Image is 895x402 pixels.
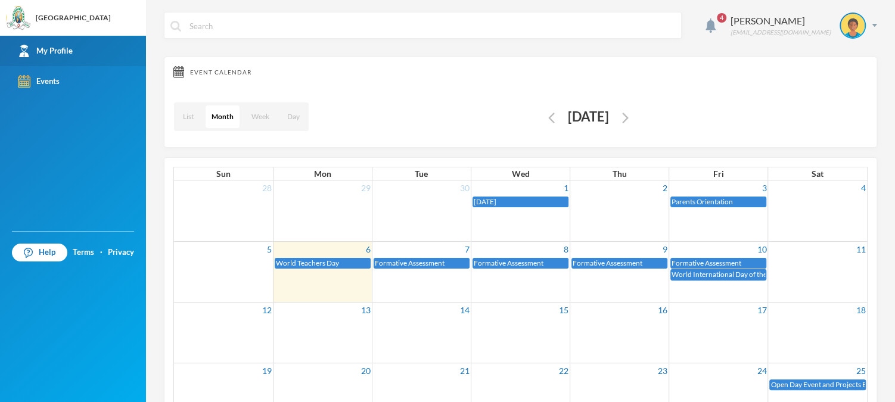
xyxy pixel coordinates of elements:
a: 1 [563,180,570,195]
a: Open Day Event and Projects Exhibition [769,379,866,391]
a: World International Day of the Girl Child [670,269,766,281]
span: 4 [717,13,726,23]
a: [DATE] [473,197,568,208]
a: 13 [360,303,372,317]
a: 19 [261,363,273,378]
a: 28 [261,180,273,195]
a: Parents Orientation [670,197,766,208]
span: Formative Assessment [573,258,642,267]
a: Formative Assessment [571,258,667,269]
a: 11 [855,242,867,257]
a: 3 [760,180,767,195]
span: World International Day of the Girl Child [672,270,798,279]
a: Privacy [108,247,134,258]
span: Formative Assessment [474,258,543,267]
span: Sun [216,169,231,179]
div: [PERSON_NAME] [731,14,831,28]
span: Parents Orientation [672,197,733,206]
a: 7 [464,242,471,257]
div: Events [18,75,60,88]
img: STUDENT [841,14,865,38]
div: · [100,247,102,258]
a: Formative Assessment [670,258,766,269]
span: Open Day Event and Projects Exhibition [770,380,894,389]
a: Terms [73,247,94,258]
a: Formative Assessment [374,258,470,269]
span: Fri [713,169,724,179]
span: World Teachers Day [276,258,339,267]
span: Formative Assessment [672,258,741,267]
span: Thu [613,169,627,179]
a: 5 [266,242,273,257]
a: 21 [459,363,471,378]
a: 14 [459,303,471,317]
a: 17 [756,303,767,317]
div: [EMAIL_ADDRESS][DOMAIN_NAME] [731,28,831,37]
span: Formative Assessment [375,258,445,267]
button: Edit [619,110,632,124]
span: Wed [511,169,529,179]
button: List [177,105,200,128]
img: logo [7,7,30,30]
a: 18 [855,303,867,317]
div: Event Calendar [173,66,868,78]
span: Tue [415,169,428,179]
a: 8 [563,242,570,257]
button: Day [281,105,306,128]
a: 16 [657,303,669,317]
a: 10 [756,242,767,257]
a: 2 [661,180,669,195]
a: 24 [756,363,767,378]
a: 25 [855,363,867,378]
a: World Teachers Day [275,258,371,269]
button: Week [245,105,275,128]
a: 6 [365,242,372,257]
button: Month [206,105,240,128]
a: 29 [360,180,372,195]
a: Help [12,244,67,261]
div: My Profile [18,45,73,57]
span: Mon [314,169,331,179]
span: [DATE] [474,197,496,206]
button: Edit [545,110,558,124]
a: 12 [261,303,273,317]
input: Search [188,13,675,39]
a: 9 [661,242,669,257]
a: 22 [558,363,570,378]
a: 30 [459,180,471,195]
a: Formative Assessment [473,258,568,269]
div: [GEOGRAPHIC_DATA] [36,13,111,23]
div: [DATE] [558,105,619,129]
img: search [170,21,181,32]
a: 23 [657,363,669,378]
a: 15 [558,303,570,317]
a: 4 [860,180,867,195]
a: 20 [360,363,372,378]
span: Sat [812,169,823,179]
